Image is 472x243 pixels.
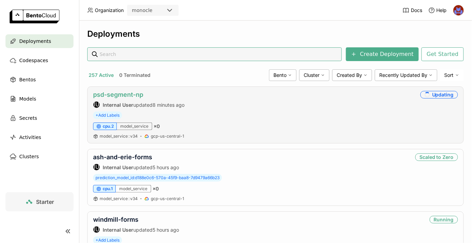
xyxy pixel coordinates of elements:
div: Internal User [93,164,100,171]
span: 8 minutes ago [153,102,184,108]
div: Bento [269,69,296,81]
span: Cluster [304,72,319,78]
button: 257 Active [87,71,115,80]
span: Clusters [19,152,39,161]
span: Models [19,95,36,103]
a: Bentos [5,73,74,86]
span: model_service v34 [100,196,138,201]
span: Help [437,7,447,13]
div: monocle [132,7,153,14]
span: gcp-us-central-1 [151,196,184,201]
a: psd-segment-np [93,91,143,98]
span: Deployments [19,37,51,45]
span: Bento [273,72,286,78]
a: Starter [5,192,74,211]
span: : [128,196,130,201]
a: Deployments [5,34,74,48]
span: model_service v34 [100,134,138,139]
button: Create Deployment [346,47,419,61]
a: Secrets [5,111,74,125]
span: prediction_model_id:d188e0c6-570a-45f9-baa8-7d9479a66b23 [93,174,222,182]
span: cpu.1 [103,186,113,192]
div: Created By [332,69,372,81]
button: Get Started [422,47,464,61]
div: Deployments [87,29,464,39]
input: Search [100,48,338,61]
span: Secrets [19,114,37,122]
a: Activities [5,130,74,144]
div: updated [93,164,179,171]
span: Recently Updated By [379,72,427,78]
span: cpu.2 [103,124,114,129]
img: Noa Tavron [453,5,464,15]
div: model_service [116,185,151,193]
div: Updating [420,91,458,99]
span: Sort [445,72,454,78]
span: Activities [19,133,41,141]
span: Organization [95,7,124,13]
a: Models [5,92,74,106]
span: Codespaces [19,56,48,65]
div: Sort [440,69,464,81]
div: IU [93,164,100,170]
a: model_service:v34 [100,196,138,201]
strong: Internal User [103,164,133,170]
strong: Internal User [103,102,133,108]
div: Internal User [93,101,100,108]
a: Codespaces [5,54,74,67]
div: IU [93,102,100,108]
span: Docs [411,7,422,13]
span: × 0 [153,186,159,192]
span: 5 hours ago [153,164,179,170]
input: Selected monocle. [153,7,154,14]
div: Cluster [299,69,329,81]
div: updated [93,226,179,233]
button: 0 Terminated [118,71,152,80]
a: windmill-forms [93,216,138,223]
span: +Add Labels [93,112,122,119]
img: logo [10,10,59,23]
div: updated [93,101,184,108]
span: Bentos [19,76,36,84]
span: Created By [337,72,362,78]
span: : [128,134,130,139]
span: gcp-us-central-1 [151,134,184,139]
strong: Internal User [103,227,133,233]
div: Internal User [93,226,100,233]
div: model_service [117,123,152,130]
a: Clusters [5,150,74,163]
i: loading [424,92,430,98]
a: model_service:v34 [100,134,138,139]
span: 5 hours ago [153,227,179,233]
div: Recently Updated By [375,69,437,81]
a: Docs [403,7,422,14]
div: IU [93,227,100,233]
div: Scaled to Zero [415,153,458,161]
div: Help [428,7,447,14]
span: Starter [36,198,54,205]
span: × 0 [154,123,160,129]
a: ash-and-erie-forms [93,153,152,161]
div: Running [430,216,458,223]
